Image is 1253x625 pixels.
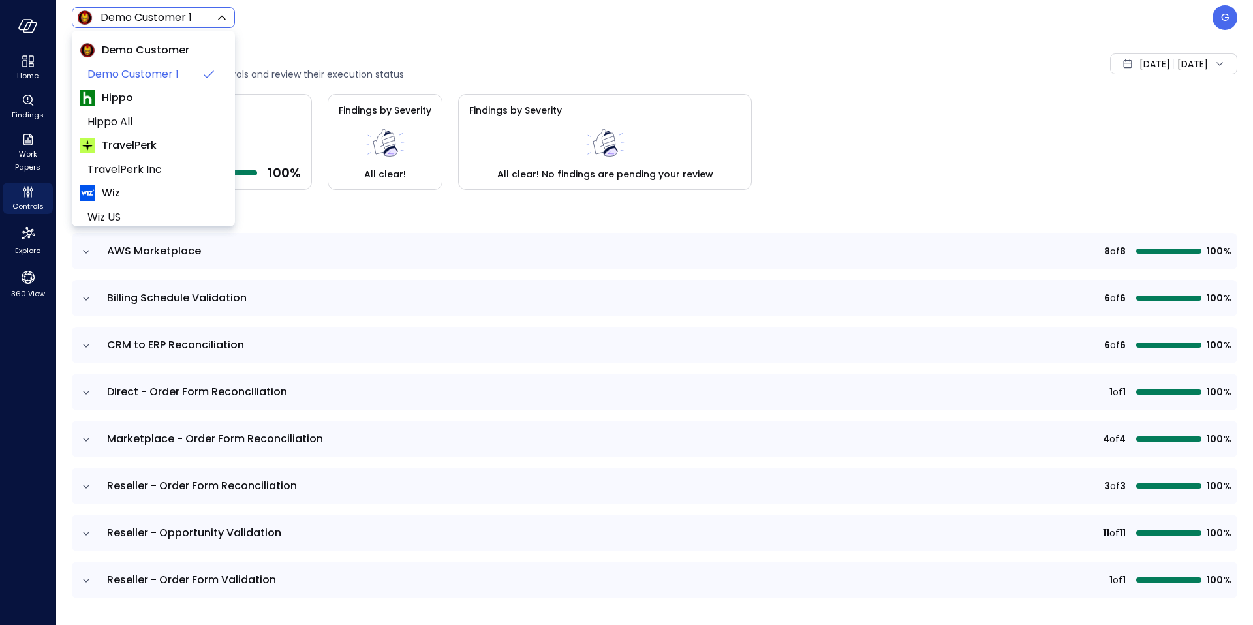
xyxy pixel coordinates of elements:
img: Hippo [80,90,95,106]
li: TravelPerk Inc [80,158,227,181]
span: Hippo [102,90,133,106]
img: Wiz [80,185,95,201]
li: Hippo All [80,110,227,134]
span: TravelPerk Inc [87,162,217,177]
span: Hippo All [87,114,217,130]
img: Demo Customer [80,42,95,58]
span: Demo Customer [102,42,189,58]
span: TravelPerk [102,138,157,153]
span: Wiz US [87,209,217,225]
li: Demo Customer 1 [80,63,227,86]
li: Wiz US [80,206,227,229]
img: TravelPerk [80,138,95,153]
span: Demo Customer 1 [87,67,196,82]
span: Wiz [102,185,120,201]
